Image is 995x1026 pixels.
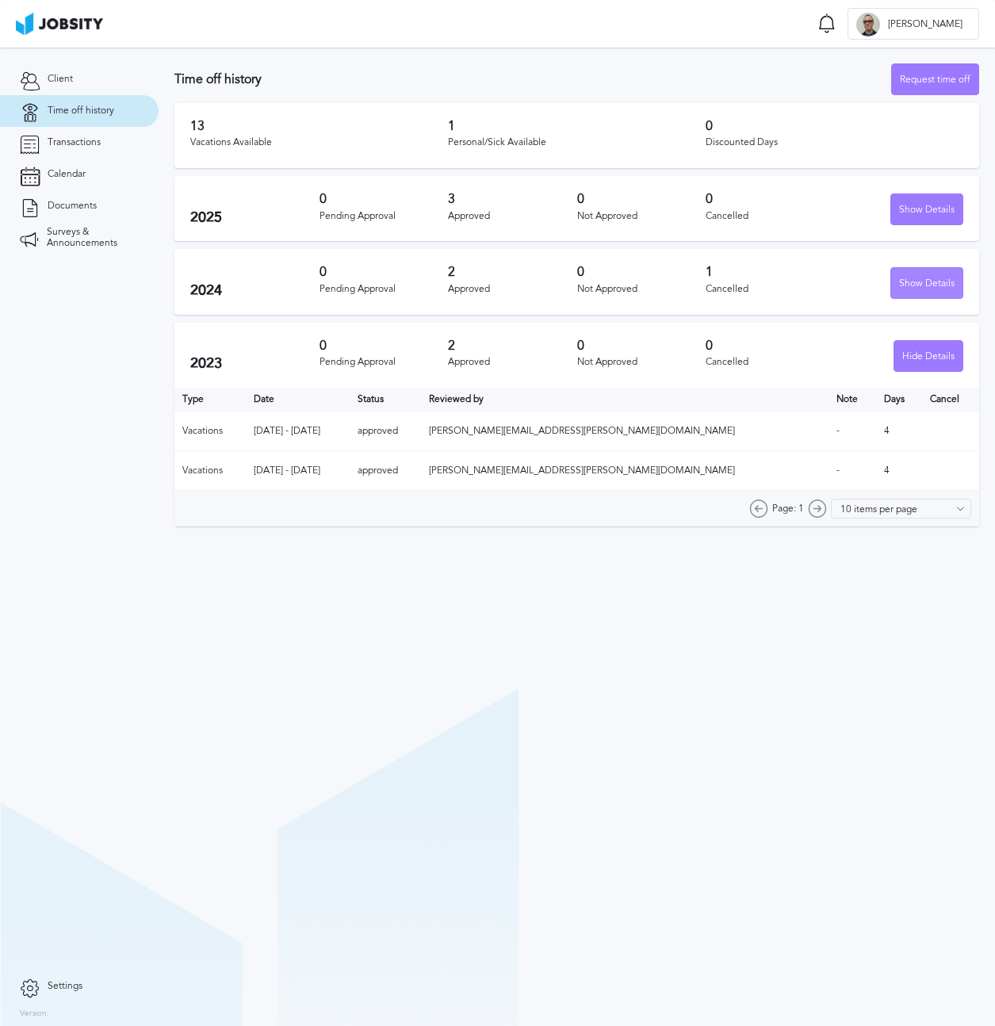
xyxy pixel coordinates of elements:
div: Pending Approval [320,357,449,368]
th: Toggle SortBy [829,388,875,412]
div: Request time off [892,64,978,96]
span: Page: 1 [772,503,804,515]
span: Transactions [48,137,101,148]
div: Cancelled [706,284,835,295]
button: Show Details [890,193,963,225]
h3: 0 [706,119,963,133]
div: Pending Approval [320,284,449,295]
h3: 1 [448,119,706,133]
h3: 13 [190,119,448,133]
td: Vacations [174,451,246,491]
div: Approved [448,211,577,222]
td: 4 [876,412,922,451]
h3: 0 [577,192,706,206]
h3: 2 [448,339,577,353]
button: Hide Details [894,340,963,372]
h2: 2023 [190,355,320,372]
button: A[PERSON_NAME] [848,8,979,40]
span: Client [48,74,73,85]
label: Version: [20,1009,49,1019]
h3: 0 [577,265,706,279]
span: Time off history [48,105,114,117]
div: Approved [448,357,577,368]
span: [PERSON_NAME][EMAIL_ADDRESS][PERSON_NAME][DOMAIN_NAME] [429,425,735,436]
div: Show Details [891,268,962,300]
div: Pending Approval [320,211,449,222]
span: Settings [48,981,82,992]
h3: 0 [706,192,835,206]
div: Cancelled [706,357,835,368]
div: Discounted Days [706,137,963,148]
td: approved [350,451,421,491]
h3: 0 [320,265,449,279]
h3: 3 [448,192,577,206]
td: [DATE] - [DATE] [246,412,350,451]
h2: 2025 [190,209,320,226]
div: Not Approved [577,284,706,295]
h3: Time off history [174,72,891,86]
h3: 0 [320,192,449,206]
th: Cancel [922,388,979,412]
th: Toggle SortBy [350,388,421,412]
h3: 1 [706,265,835,279]
span: Surveys & Announcements [47,227,139,249]
td: 4 [876,451,922,491]
span: Calendar [48,169,86,180]
div: Not Approved [577,211,706,222]
button: Show Details [890,267,963,299]
div: Personal/Sick Available [448,137,706,148]
button: Request time off [891,63,979,95]
h3: 0 [706,339,835,353]
div: A [856,13,880,36]
td: Vacations [174,412,246,451]
h2: 2024 [190,282,320,299]
div: Show Details [891,194,962,226]
div: Not Approved [577,357,706,368]
td: [DATE] - [DATE] [246,451,350,491]
h3: 2 [448,265,577,279]
img: ab4bad089aa723f57921c736e9817d99.png [16,13,103,35]
span: Documents [48,201,97,212]
span: [PERSON_NAME][EMAIL_ADDRESS][PERSON_NAME][DOMAIN_NAME] [429,465,735,476]
div: Vacations Available [190,137,448,148]
th: Days [876,388,922,412]
th: Toggle SortBy [421,388,829,412]
h3: 0 [320,339,449,353]
span: - [836,425,840,436]
th: Type [174,388,246,412]
th: Toggle SortBy [246,388,350,412]
div: Hide Details [894,341,962,373]
h3: 0 [577,339,706,353]
td: approved [350,412,421,451]
span: [PERSON_NAME] [880,19,970,30]
div: Approved [448,284,577,295]
span: - [836,465,840,476]
div: Cancelled [706,211,835,222]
